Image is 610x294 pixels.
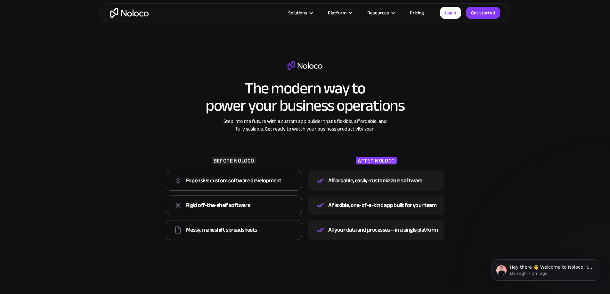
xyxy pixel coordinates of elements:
[328,9,346,17] div: Platform
[220,117,390,133] div: Step into the future with a custom app builder that’s flexible, affordable, and fully scalable. G...
[356,157,397,164] div: AFTER NOLOCO
[482,246,610,291] iframe: Intercom notifications message
[186,176,281,186] div: Expensive custom software development
[320,9,359,17] div: Platform
[110,8,149,18] a: home
[280,9,320,17] div: Solutions
[186,225,257,235] div: Messy, makeshift spreadsheets
[359,9,402,17] div: Resources
[466,7,500,19] a: Get started
[212,157,256,164] div: BEFORE NOLOCO
[206,80,404,114] h2: The modern way to power your business operations
[440,7,461,19] a: Login
[402,9,432,17] a: Pricing
[288,9,307,17] div: Solutions
[328,201,437,210] div: A flexible, one-of-a-kind app built for your team
[186,201,250,210] div: Rigid off-the-shelf software
[328,176,422,186] div: Affordable, easily-customizable software
[367,9,389,17] div: Resources
[328,225,438,235] div: All your data and processes—in a single platform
